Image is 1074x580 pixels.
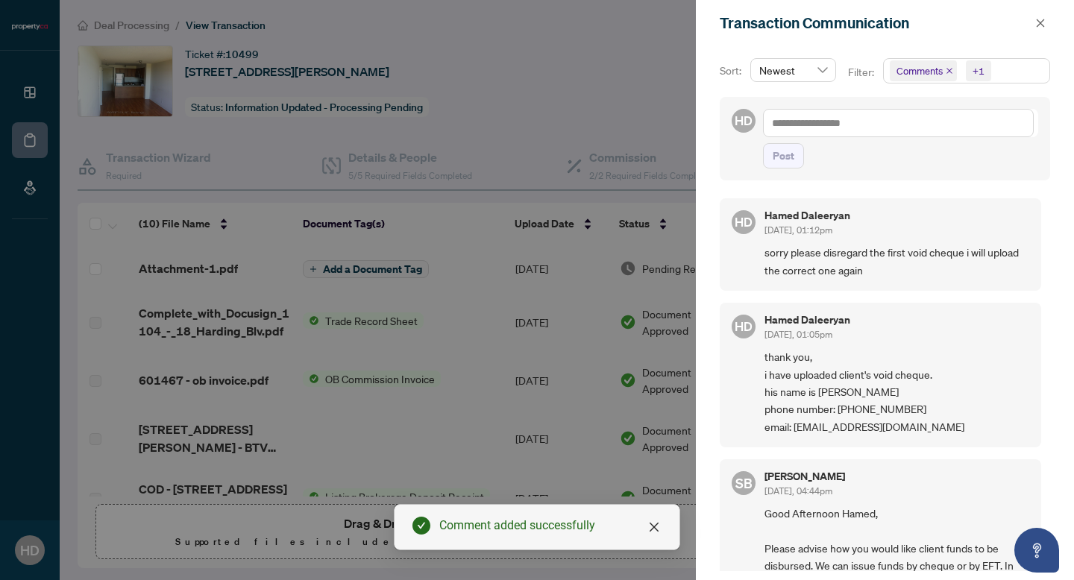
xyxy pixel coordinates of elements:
[412,517,430,535] span: check-circle
[973,63,984,78] div: +1
[735,212,753,232] span: HD
[890,60,957,81] span: Comments
[764,244,1029,279] span: sorry please disregard the first void cheque i will upload the correct one again
[896,63,943,78] span: Comments
[759,59,827,81] span: Newest
[764,210,850,221] h5: Hamed Daleeryan
[735,111,753,130] span: HD
[764,329,832,340] span: [DATE], 01:05pm
[764,348,1029,435] span: thank you, i have uploaded client's void cheque. his name is [PERSON_NAME] phone number: [PHONE_N...
[946,67,953,75] span: close
[646,519,662,535] a: Close
[764,485,832,497] span: [DATE], 04:44pm
[1014,528,1059,573] button: Open asap
[848,64,876,81] p: Filter:
[735,317,753,336] span: HD
[1035,18,1046,28] span: close
[764,224,832,236] span: [DATE], 01:12pm
[648,521,660,533] span: close
[763,143,804,168] button: Post
[764,315,850,325] h5: Hamed Daleeryan
[735,473,753,494] span: SB
[720,63,744,79] p: Sort:
[764,471,845,482] h5: [PERSON_NAME]
[439,517,662,535] div: Comment added successfully
[720,12,1031,34] div: Transaction Communication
